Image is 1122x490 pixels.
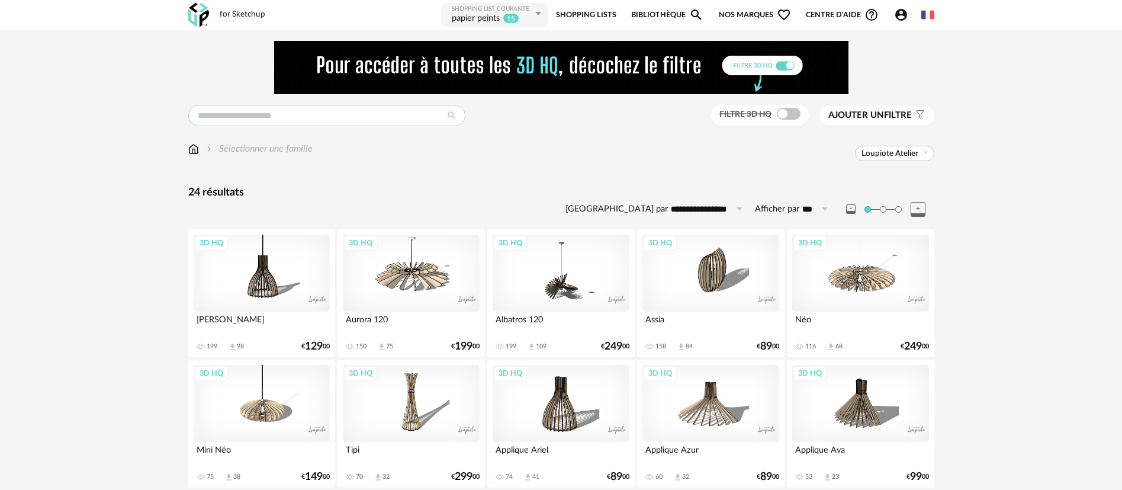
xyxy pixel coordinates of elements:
div: 3D HQ [343,366,378,381]
div: [PERSON_NAME] [194,312,330,335]
span: Download icon [823,473,832,482]
div: 3D HQ [793,235,827,251]
span: Loupiote Atelier [861,148,918,159]
span: filtre [828,110,912,121]
div: Albatros 120 [493,312,629,335]
div: 84 [686,342,693,351]
div: 199 [207,342,217,351]
span: 89 [610,473,622,481]
a: 3D HQ Assia 158 Download icon 84 €8900 [637,229,784,357]
div: 70 [356,473,363,481]
a: 3D HQ Tipi 70 Download icon 32 €29900 [337,360,484,488]
span: 149 [305,473,323,481]
span: 129 [305,342,323,351]
sup: 15 [503,13,519,24]
div: € 00 [601,342,629,351]
span: Centre d'aideHelp Circle Outline icon [806,8,879,22]
span: Download icon [523,473,532,482]
a: 3D HQ Néo 116 Download icon 68 €24900 [787,229,934,357]
div: € 00 [607,473,629,481]
div: 3D HQ [643,366,677,381]
span: Download icon [224,473,233,482]
div: 3D HQ [643,235,677,251]
label: [GEOGRAPHIC_DATA] par [565,204,668,215]
div: Applique Ariel [493,442,629,466]
div: 150 [356,342,367,351]
span: Magnify icon [689,8,703,22]
span: Account Circle icon [894,8,914,22]
div: 75 [386,342,393,351]
div: Aurora 120 [343,312,479,335]
span: Download icon [677,342,686,351]
span: Help Circle Outline icon [864,8,879,22]
div: € 00 [757,342,779,351]
div: 3D HQ [793,366,827,381]
span: 199 [455,342,472,351]
div: 38 [233,473,240,481]
span: 249 [904,342,922,351]
div: 199 [506,342,516,351]
span: 299 [455,473,472,481]
a: 3D HQ Mini Néo 75 Download icon 38 €14900 [188,360,335,488]
span: Account Circle icon [894,8,908,22]
span: Download icon [527,342,536,351]
span: Download icon [827,342,835,351]
div: papier peints [452,13,500,25]
span: 99 [910,473,922,481]
div: 75 [207,473,214,481]
div: for Sketchup [220,9,265,20]
span: 89 [760,473,772,481]
img: svg+xml;base64,PHN2ZyB3aWR0aD0iMTYiIGhlaWdodD0iMTciIHZpZXdCb3g9IjAgMCAxNiAxNyIgZmlsbD0ibm9uZSIgeG... [188,142,199,156]
div: € 00 [301,342,330,351]
div: Applique Azur [642,442,779,466]
div: 116 [805,342,816,351]
div: € 00 [901,342,929,351]
div: 53 [805,473,812,481]
a: 3D HQ Applique Azur 60 Download icon 32 €8900 [637,360,784,488]
span: Filter icon [912,110,925,121]
span: Download icon [374,473,382,482]
div: € 00 [757,473,779,481]
img: fr [921,8,934,21]
div: 60 [655,473,663,481]
div: 68 [835,342,843,351]
span: Download icon [377,342,386,351]
div: 32 [682,473,689,481]
div: 3D HQ [343,235,378,251]
div: Tipi [343,442,479,466]
a: 3D HQ Applique Ariel 74 Download icon 41 €8900 [487,360,634,488]
div: 158 [655,342,666,351]
div: 3D HQ [194,235,229,251]
a: 3D HQ Albatros 120 199 Download icon 109 €24900 [487,229,634,357]
img: OXP [188,3,209,27]
div: 32 [382,473,390,481]
div: € 00 [451,473,480,481]
span: 89 [760,342,772,351]
div: Shopping List courante [452,5,532,13]
div: 3D HQ [194,366,229,381]
div: 3D HQ [493,235,528,251]
span: Download icon [673,473,682,482]
div: 41 [532,473,539,481]
div: Néo [792,312,928,335]
div: 23 [832,473,839,481]
span: Ajouter un [828,111,884,120]
a: 3D HQ Aurora 120 150 Download icon 75 €19900 [337,229,484,357]
span: Heart Outline icon [777,8,791,22]
img: FILTRE%20HQ%20NEW_V1%20(4).gif [274,41,848,94]
img: svg+xml;base64,PHN2ZyB3aWR0aD0iMTYiIGhlaWdodD0iMTYiIHZpZXdCb3g9IjAgMCAxNiAxNiIgZmlsbD0ibm9uZSIgeG... [204,142,214,156]
div: Mini Néo [194,442,330,466]
span: Nos marques [719,2,791,28]
button: Ajouter unfiltre Filter icon [819,106,934,125]
div: 74 [506,473,513,481]
span: 249 [605,342,622,351]
div: 98 [237,342,244,351]
a: 3D HQ [PERSON_NAME] 199 Download icon 98 €12900 [188,229,335,357]
div: € 00 [301,473,330,481]
a: Shopping Lists [556,2,616,28]
span: Filtre 3D HQ [719,110,771,119]
div: € 00 [906,473,929,481]
div: Assia [642,312,779,335]
div: € 00 [451,342,480,351]
div: 109 [536,342,546,351]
